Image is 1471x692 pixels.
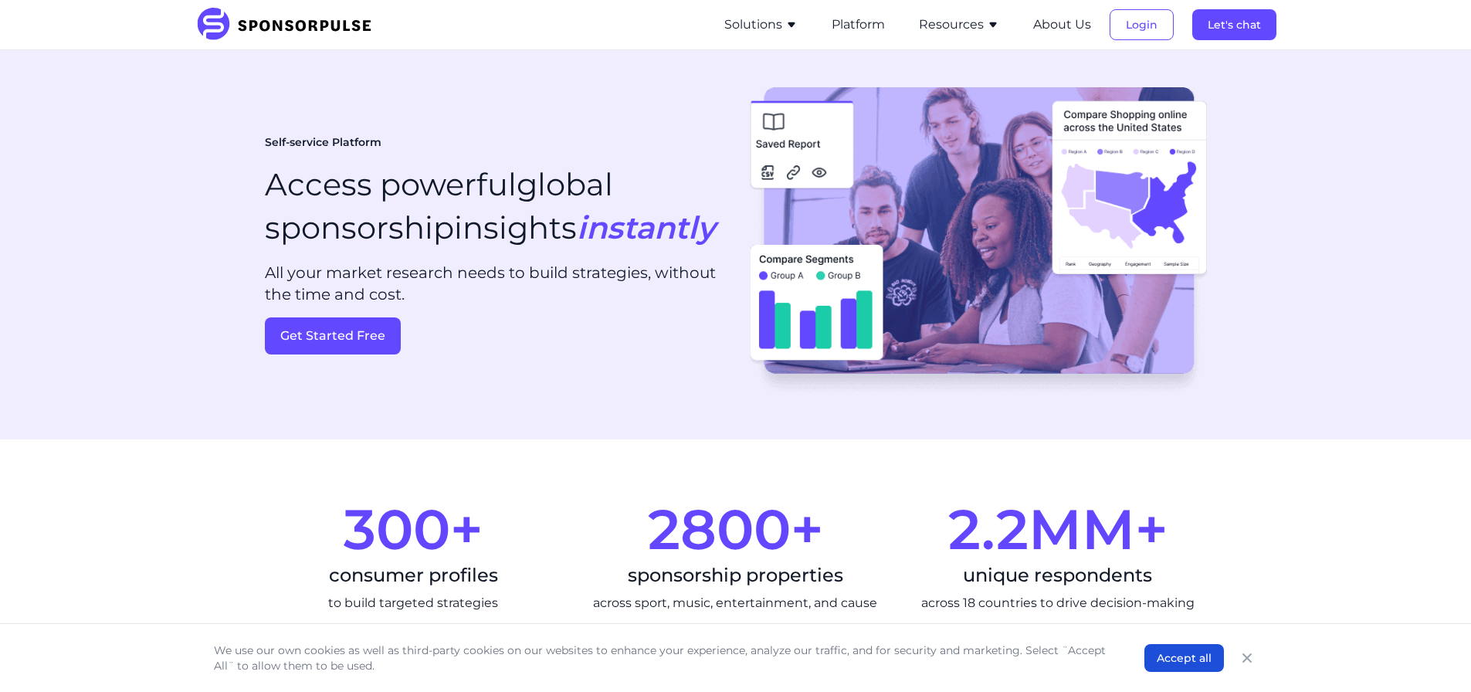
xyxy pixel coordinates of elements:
[587,594,884,612] div: across sport, music, entertainment, and cause
[265,262,724,305] p: All your market research needs to build strategies, without the time and cost.
[587,501,884,557] div: 2800+
[909,501,1206,557] div: 2.2MM+
[265,563,562,588] div: consumer profiles
[1110,9,1174,40] button: Login
[265,501,562,557] div: 300+
[832,18,885,32] a: Platform
[1236,647,1258,669] button: Close
[1110,18,1174,32] a: Login
[724,15,798,34] button: Solutions
[587,563,884,588] div: sponsorship properties
[1033,18,1091,32] a: About Us
[195,8,383,42] img: SponsorPulse
[1192,18,1276,32] a: Let's chat
[909,563,1206,588] div: unique respondents
[909,594,1206,612] div: across 18 countries to drive decision-making
[919,15,999,34] button: Resources
[1144,644,1224,672] button: Accept all
[1033,15,1091,34] button: About Us
[577,209,715,246] span: instantly
[1192,9,1276,40] button: Let's chat
[265,163,724,249] h1: Access powerful global sponsorship insights
[265,317,401,354] button: Get Started Free
[214,643,1113,673] p: We use our own cookies as well as third-party cookies on our websites to enhance your experience,...
[265,135,381,151] span: Self-service Platform
[832,15,885,34] button: Platform
[265,594,562,612] div: to build targeted strategies
[265,317,724,354] a: Get Started Free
